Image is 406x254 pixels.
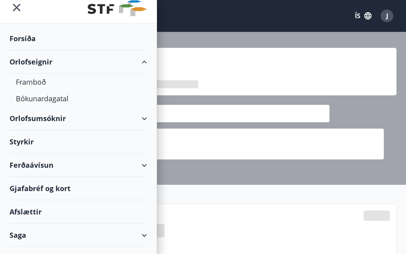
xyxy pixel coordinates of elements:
div: Styrkir [10,130,147,154]
div: Saga [10,224,147,247]
div: Orlofsumsóknir [10,107,147,130]
button: ÍS [350,9,376,23]
div: Ferðaávísun [10,154,147,177]
div: Forsíða [10,27,147,50]
button: J [377,6,396,25]
div: Orlofseignir [10,50,147,74]
div: Afslættir [10,200,147,224]
div: Bókunardagatal [16,90,141,107]
div: Framboð [16,74,141,90]
span: J [386,11,388,20]
button: menu [10,0,24,15]
img: union_logo [88,0,147,16]
div: Gjafabréf og kort [10,177,147,200]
